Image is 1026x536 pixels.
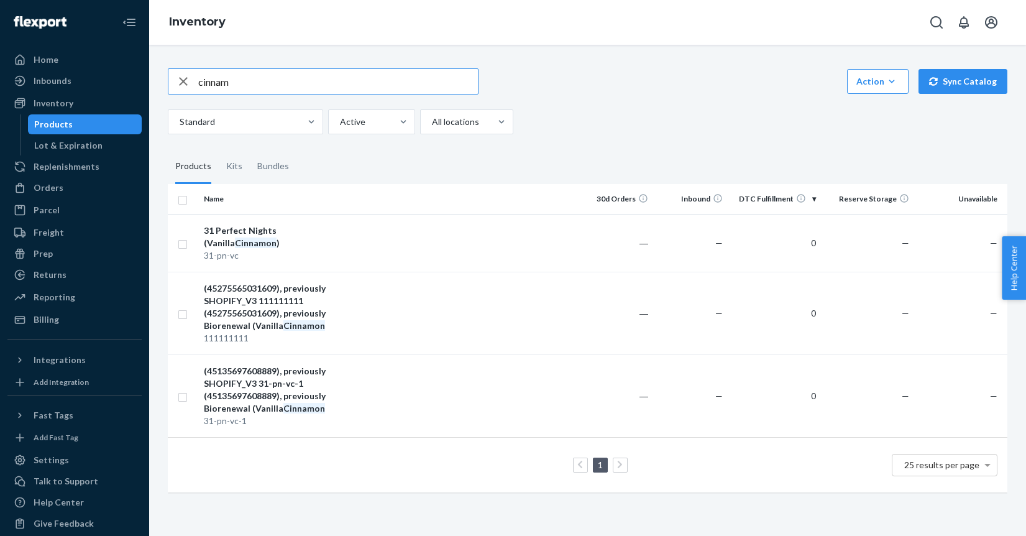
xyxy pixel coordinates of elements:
a: Settings [7,450,142,470]
button: Give Feedback [7,514,142,534]
a: Page 1 is your current page [595,460,605,470]
a: Help Center [7,492,142,512]
a: Products [28,114,142,134]
div: Replenishments [34,160,99,173]
button: Fast Tags [7,405,142,425]
a: Prep [7,244,142,264]
a: Replenishments [7,157,142,177]
a: Inventory [169,15,226,29]
a: Add Integration [7,375,142,390]
div: Action [856,75,899,88]
div: Bundles [257,149,289,184]
span: — [902,308,909,318]
button: Sync Catalog [918,69,1007,94]
em: Cinnamon [235,238,277,248]
div: Lot & Expiration [34,139,103,152]
a: Freight [7,223,142,243]
em: Cinnamon [283,403,325,414]
div: Orders [34,182,63,194]
td: ― [579,214,653,272]
div: Fast Tags [34,409,73,422]
button: Open Search Box [924,10,949,35]
input: Active [339,116,340,128]
div: Integrations [34,354,86,366]
div: Kits [226,149,242,184]
button: Close Navigation [117,10,142,35]
div: (45135697608889), previously SHOPIFY_V3 31-pn-vc-1 (45135697608889), previously Biorenewal (Vanilla [204,365,334,415]
span: — [715,308,723,318]
th: Inbound [653,184,728,214]
td: 0 [728,272,821,354]
a: Returns [7,265,142,285]
td: ― [579,354,653,437]
span: — [715,238,723,248]
a: Parcel [7,200,142,220]
span: — [990,308,997,318]
ol: breadcrumbs [159,4,236,40]
input: All locations [431,116,432,128]
span: — [902,238,909,248]
div: Home [34,53,58,66]
td: 0 [728,354,821,437]
div: Settings [34,454,69,466]
div: (45275565031609), previously SHOPIFY_V3 111111111 (45275565031609), previously Biorenewal (Vanilla [204,282,334,332]
div: Reporting [34,291,75,303]
span: — [990,390,997,401]
img: Flexport logo [14,16,66,29]
div: Billing [34,313,59,326]
button: Open notifications [951,10,976,35]
a: Inventory [7,93,142,113]
div: Parcel [34,204,60,216]
span: — [902,390,909,401]
div: 111111111 [204,332,334,344]
div: Freight [34,226,64,239]
td: 0 [728,214,821,272]
a: Inbounds [7,71,142,91]
div: 31-pn-vc [204,249,334,262]
th: Unavailable [914,184,1007,214]
input: Standard [178,116,180,128]
th: Reserve Storage [821,184,914,214]
a: Reporting [7,287,142,307]
div: Help Center [34,496,84,509]
span: — [990,238,997,248]
a: Billing [7,310,142,330]
div: Returns [34,269,66,281]
div: Talk to Support [34,475,98,487]
div: Add Fast Tag [34,432,78,443]
button: Integrations [7,350,142,370]
button: Open account menu [979,10,1004,35]
div: Products [34,118,73,131]
a: Home [7,50,142,70]
div: Prep [34,247,53,260]
div: Add Integration [34,377,89,387]
a: Add Fast Tag [7,430,142,445]
em: Cinnamon [283,320,325,331]
div: 31 Perfect Nights (Vanilla ) [204,224,334,249]
div: 31-pn-vc-1 [204,415,334,427]
td: ― [579,272,653,354]
span: 25 results per page [904,460,979,470]
div: Inbounds [34,75,71,87]
a: Orders [7,178,142,198]
div: Inventory [34,97,73,109]
th: Name [199,184,339,214]
div: Give Feedback [34,517,94,530]
span: — [715,390,723,401]
button: Action [847,69,909,94]
th: 30d Orders [579,184,653,214]
th: DTC Fulfillment [728,184,821,214]
a: Talk to Support [7,471,142,491]
a: Lot & Expiration [28,136,142,155]
input: Search inventory by name or sku [198,69,478,94]
button: Help Center [1002,236,1026,300]
div: Products [175,149,211,184]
